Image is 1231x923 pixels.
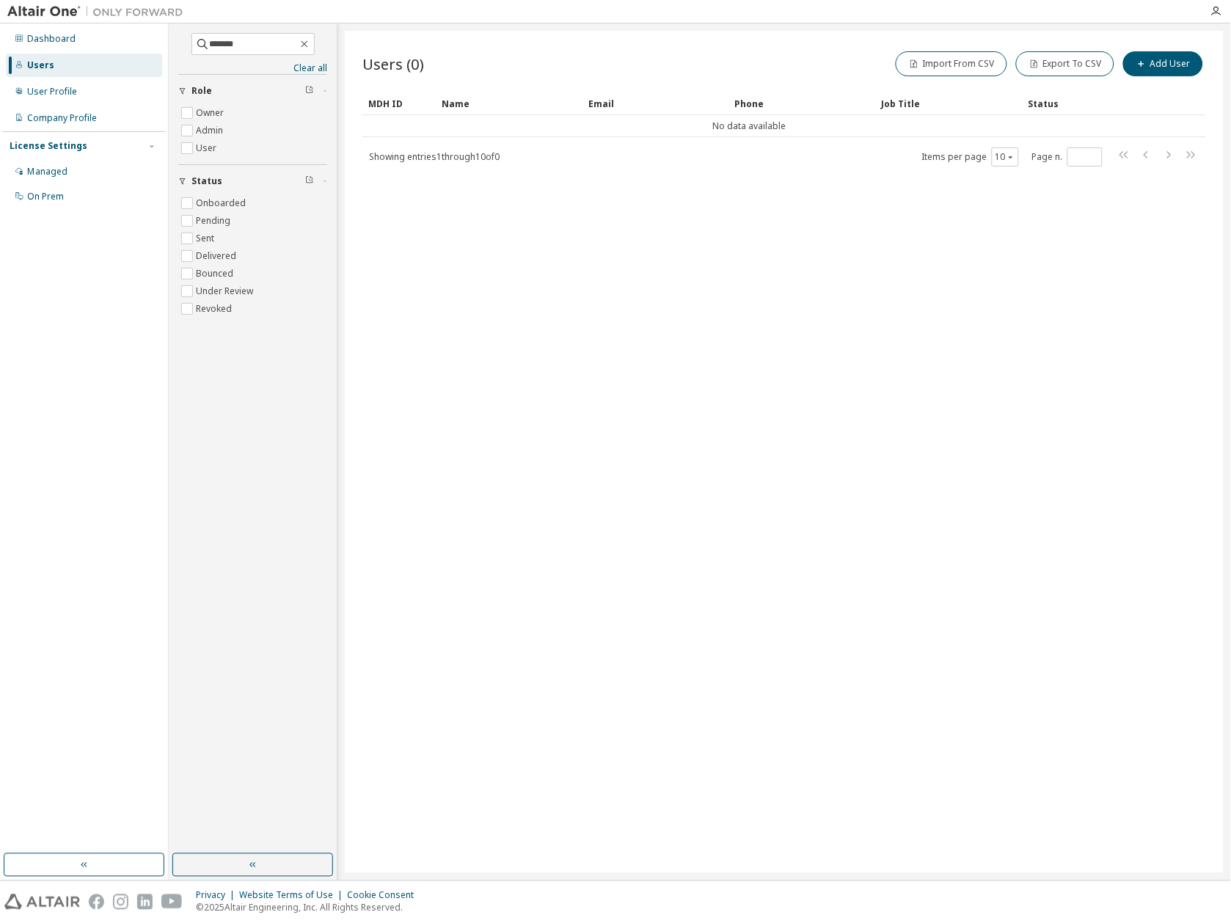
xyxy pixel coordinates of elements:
[196,265,236,282] label: Bounced
[27,112,97,124] div: Company Profile
[196,122,226,139] label: Admin
[362,115,1136,137] td: No data available
[178,62,327,74] a: Clear all
[882,92,1017,115] div: Job Title
[347,890,423,902] div: Cookie Consent
[178,75,327,107] button: Role
[735,92,870,115] div: Phone
[137,894,153,910] img: linkedin.svg
[305,175,314,187] span: Clear filter
[27,191,64,203] div: On Prem
[196,890,239,902] div: Privacy
[178,165,327,197] button: Status
[362,54,424,74] span: Users (0)
[196,300,235,318] label: Revoked
[196,139,219,157] label: User
[369,150,500,163] span: Showing entries 1 through 10 of 0
[7,4,191,19] img: Altair One
[4,894,80,910] img: altair_logo.svg
[588,92,723,115] div: Email
[27,86,77,98] div: User Profile
[1032,147,1103,167] span: Page n.
[996,151,1015,163] button: 10
[368,92,430,115] div: MDH ID
[196,282,256,300] label: Under Review
[196,902,423,914] p: © 2025 Altair Engineering, Inc. All Rights Reserved.
[191,175,222,187] span: Status
[442,92,577,115] div: Name
[161,894,183,910] img: youtube.svg
[27,33,76,45] div: Dashboard
[922,147,1019,167] span: Items per page
[196,194,249,212] label: Onboarded
[239,890,347,902] div: Website Terms of Use
[113,894,128,910] img: instagram.svg
[196,230,217,247] label: Sent
[196,212,233,230] label: Pending
[196,104,227,122] label: Owner
[89,894,104,910] img: facebook.svg
[191,85,212,97] span: Role
[305,85,314,97] span: Clear filter
[1123,51,1203,76] button: Add User
[27,166,67,178] div: Managed
[196,247,239,265] label: Delivered
[27,59,54,71] div: Users
[1029,92,1130,115] div: Status
[896,51,1007,76] button: Import From CSV
[1016,51,1114,76] button: Export To CSV
[10,140,87,152] div: License Settings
